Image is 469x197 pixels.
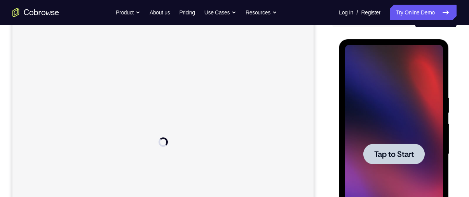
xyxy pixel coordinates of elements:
a: Log In [339,5,353,20]
a: Pricing [179,5,195,20]
a: Go to the home page [12,8,59,17]
a: Try Online Demo [390,5,457,20]
span: / [356,8,358,17]
span: Tap to Start [35,111,75,119]
button: Product [116,5,140,20]
button: Tap to Start [24,104,85,125]
button: Use Cases [204,5,236,20]
button: Resources [246,5,277,20]
a: Register [361,5,380,20]
a: About us [150,5,170,20]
